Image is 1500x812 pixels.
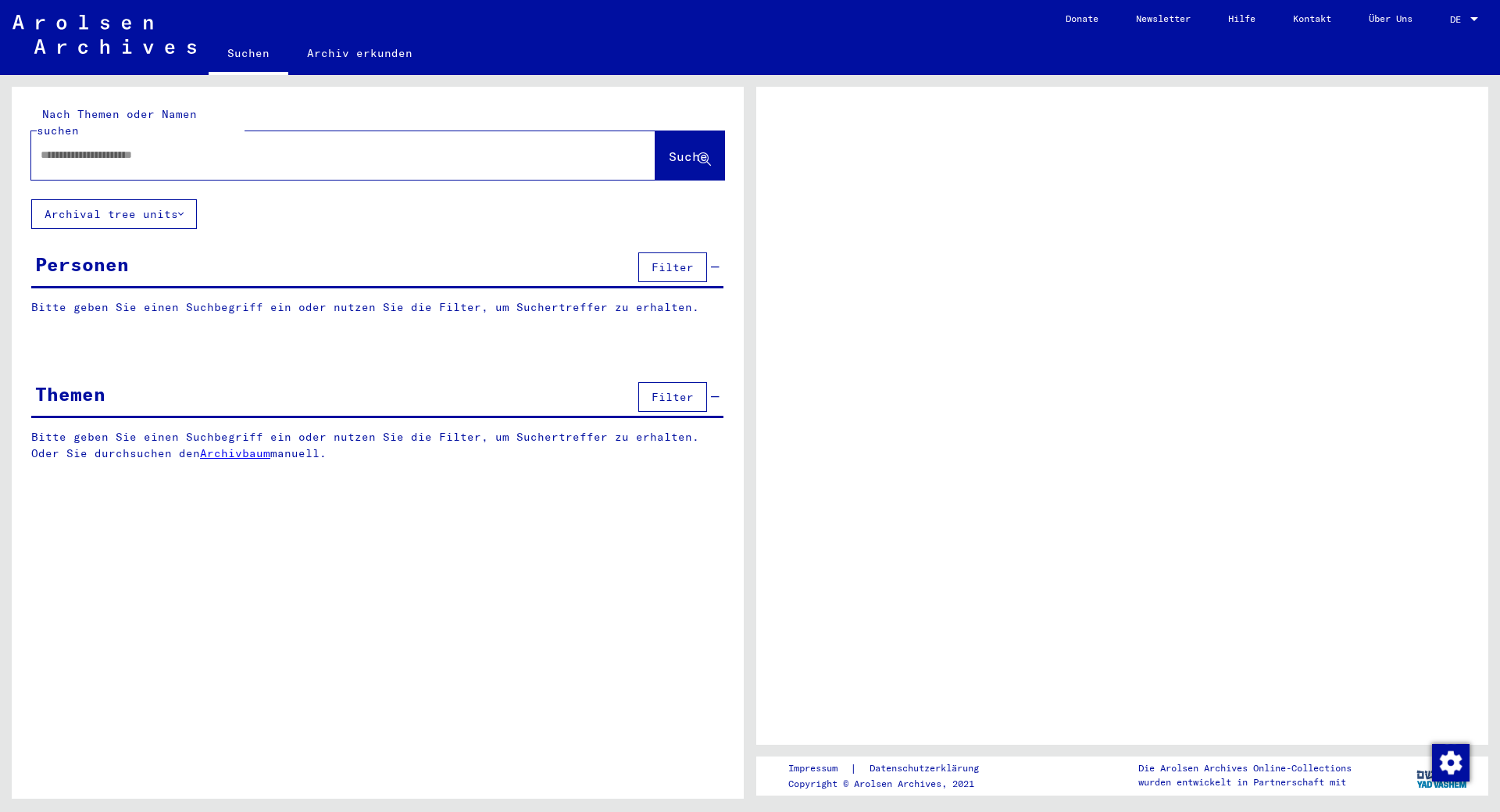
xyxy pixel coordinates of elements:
p: wurden entwickelt in Partnerschaft mit [1138,775,1352,789]
div: Themen [35,380,105,408]
a: Suchen [209,34,288,75]
a: Datenschutzerklärung [857,760,998,777]
a: Impressum [788,760,850,777]
a: Archivbaum [200,446,270,460]
div: | [788,760,998,777]
span: Filter [652,390,694,404]
button: Filter [638,252,707,282]
p: Die Arolsen Archives Online-Collections [1138,761,1352,775]
button: Filter [638,382,707,412]
img: Zustimmung ändern [1432,744,1470,782]
mat-label: Nach Themen oder Namen suchen [37,107,197,138]
img: yv_logo.png [1413,756,1472,795]
button: Archival tree units [31,199,197,229]
p: Copyright © Arolsen Archives, 2021 [788,777,998,791]
span: DE [1450,14,1467,25]
div: Zustimmung ändern [1431,743,1469,781]
span: Filter [652,260,694,274]
button: Suche [655,131,724,180]
img: Arolsen_neg.svg [12,15,196,54]
a: Archiv erkunden [288,34,431,72]
div: Personen [35,250,129,278]
span: Suche [669,148,708,164]
p: Bitte geben Sie einen Suchbegriff ein oder nutzen Sie die Filter, um Suchertreffer zu erhalten. O... [31,429,724,462]
p: Bitte geben Sie einen Suchbegriff ein oder nutzen Sie die Filter, um Suchertreffer zu erhalten. [31,299,723,316]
